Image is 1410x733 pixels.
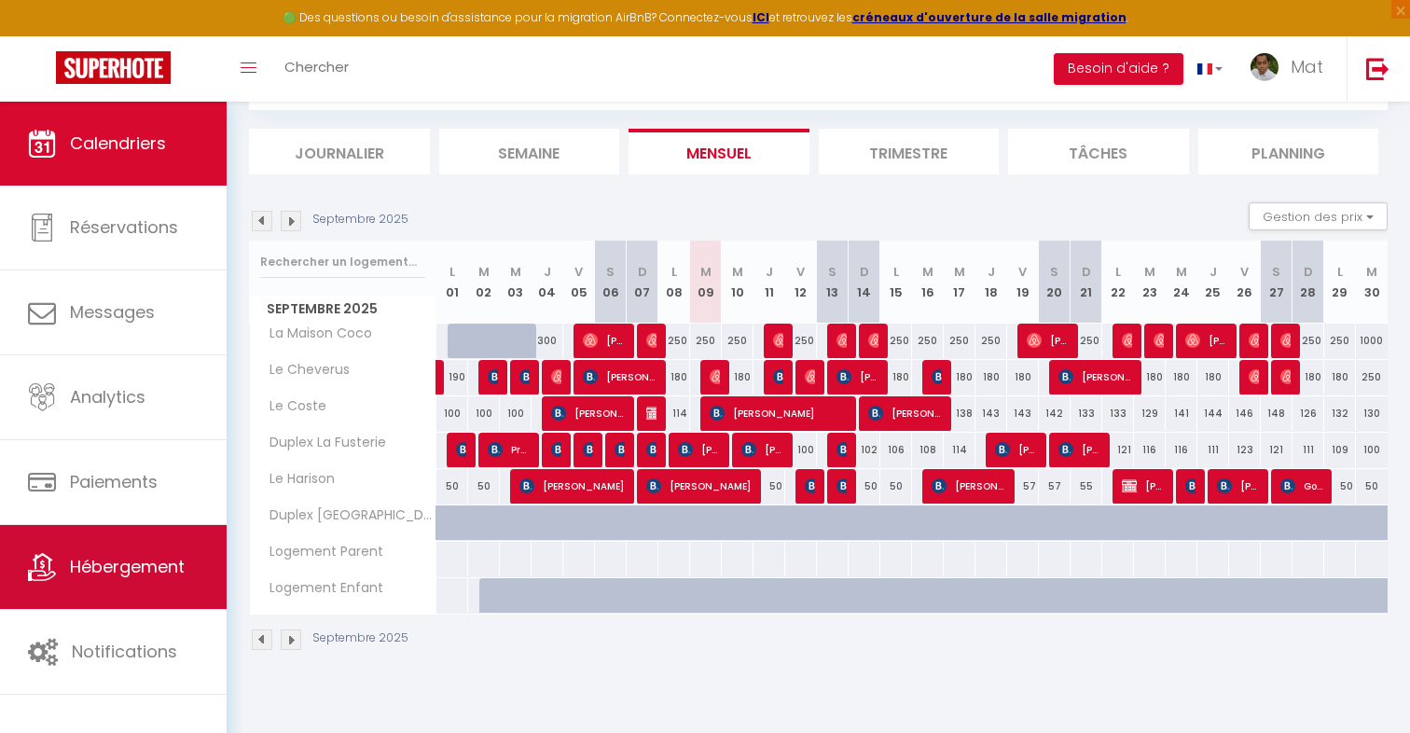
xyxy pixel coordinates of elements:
[488,359,498,394] span: [PERSON_NAME]
[1134,241,1166,324] th: 23
[975,396,1007,431] div: 143
[880,433,912,467] div: 106
[1054,53,1183,85] button: Besoin d'aide ?
[646,468,752,504] span: [PERSON_NAME]
[627,241,658,324] th: 07
[1007,469,1039,504] div: 57
[1058,359,1132,394] span: [PERSON_NAME]
[563,241,595,324] th: 05
[1251,53,1279,81] img: ...
[1039,469,1071,504] div: 57
[551,359,561,394] span: [PERSON_NAME]
[1007,241,1039,324] th: 19
[880,469,912,504] div: 50
[975,360,1007,394] div: 180
[1154,323,1164,358] span: [PERSON_NAME]
[519,359,530,394] span: [PERSON_NAME]
[860,263,869,281] abbr: D
[15,7,71,63] button: Ouvrir le widget de chat LiveChat
[1102,396,1134,431] div: 133
[975,241,1007,324] th: 18
[690,324,722,358] div: 250
[1356,360,1388,394] div: 250
[1134,360,1166,394] div: 180
[70,470,158,493] span: Paiements
[1229,396,1261,431] div: 146
[1324,360,1356,394] div: 180
[868,323,878,358] span: [PERSON_NAME]
[253,505,439,526] span: Duplex [GEOGRAPHIC_DATA][PERSON_NAME]
[849,433,880,467] div: 102
[1166,241,1197,324] th: 24
[671,263,677,281] abbr: L
[1272,263,1280,281] abbr: S
[1356,324,1388,358] div: 1000
[1356,433,1388,467] div: 100
[710,395,847,431] span: [PERSON_NAME]
[741,432,783,467] span: [PERSON_NAME]
[312,211,408,228] p: Septembre 2025
[436,241,468,324] th: 01
[868,395,942,431] span: [PERSON_NAME]
[932,359,942,394] span: [PERSON_NAME]
[1176,263,1187,281] abbr: M
[700,263,712,281] abbr: M
[1027,323,1069,358] span: [PERSON_NAME] [PERSON_NAME]
[852,9,1127,25] strong: créneaux d'ouverture de la salle migration
[1249,359,1259,394] span: [PERSON_NAME]
[1185,468,1196,504] span: [PERSON_NAME]
[732,263,743,281] abbr: M
[1018,263,1027,281] abbr: V
[819,129,1000,174] li: Trimestre
[70,131,166,155] span: Calendriers
[658,360,690,394] div: 180
[912,433,944,467] div: 108
[1102,433,1134,467] div: 121
[722,360,753,394] div: 180
[1050,263,1058,281] abbr: S
[468,241,500,324] th: 02
[773,359,783,394] span: [PERSON_NAME]
[253,578,388,599] span: Logement Enfant
[1039,241,1071,324] th: 20
[72,640,177,663] span: Notifications
[583,432,593,467] span: [PERSON_NAME]
[1071,469,1102,504] div: 55
[253,396,331,417] span: Le Coste
[1249,202,1388,230] button: Gestion des prix
[753,241,785,324] th: 11
[766,263,773,281] abbr: J
[250,296,435,323] span: Septembre 2025
[805,468,815,504] span: [PERSON_NAME]
[456,432,466,467] span: [PERSON_NAME]
[1356,241,1388,324] th: 30
[1366,263,1377,281] abbr: M
[817,241,849,324] th: 13
[1058,432,1100,467] span: [PERSON_NAME]
[1007,396,1039,431] div: 143
[836,323,847,358] span: [PERSON_NAME]
[988,263,995,281] abbr: J
[753,9,769,25] a: ICI
[249,129,430,174] li: Journalier
[1166,433,1197,467] div: 116
[912,241,944,324] th: 16
[595,241,627,324] th: 06
[1356,469,1388,504] div: 50
[1197,360,1229,394] div: 180
[253,433,391,453] span: Duplex La Fusterie
[629,129,809,174] li: Mensuel
[436,360,468,394] div: 190
[551,395,625,431] span: [PERSON_NAME] [PERSON_NAME]
[944,433,975,467] div: 114
[828,263,836,281] abbr: S
[995,432,1037,467] span: [PERSON_NAME]
[1229,433,1261,467] div: 123
[658,396,690,431] div: 114
[849,241,880,324] th: 14
[468,469,500,504] div: 50
[70,555,185,578] span: Hébergement
[1185,323,1227,358] span: [PERSON_NAME]
[893,263,899,281] abbr: L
